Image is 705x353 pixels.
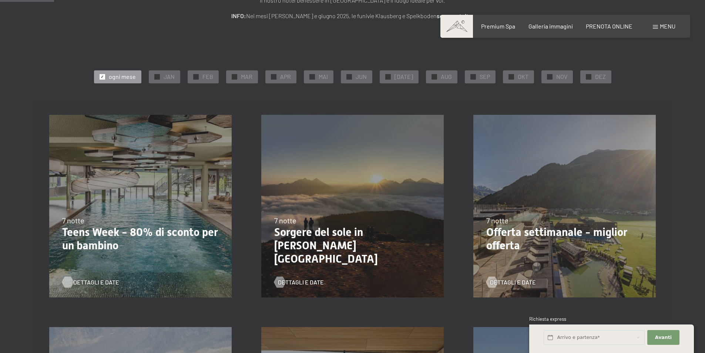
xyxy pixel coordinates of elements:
[586,23,632,30] a: PRENOTA ONLINE
[471,74,474,79] span: ✓
[655,334,672,341] span: Avanti
[556,73,567,81] span: NOV
[548,74,551,79] span: ✓
[490,278,536,286] span: Dettagli e Date
[241,73,252,81] span: MAR
[280,73,291,81] span: APR
[62,226,219,252] p: Teens Week - 80% di sconto per un bambino
[278,278,324,286] span: Dettagli e Date
[73,278,119,286] span: Dettagli e Date
[274,226,431,266] p: Sorgere del sole in [PERSON_NAME][GEOGRAPHIC_DATA]
[274,216,296,225] span: 7 notte
[231,12,246,19] strong: INFO:
[233,74,236,79] span: ✓
[481,23,515,30] a: Premium Spa
[660,23,675,30] span: Menu
[101,74,104,79] span: ✓
[595,73,606,81] span: DEZ
[348,74,350,79] span: ✓
[395,73,413,81] span: [DATE]
[529,316,566,322] span: Richiesta express
[486,278,536,286] a: Dettagli e Date
[155,74,158,79] span: ✓
[441,73,452,81] span: AUG
[272,74,275,79] span: ✓
[274,278,324,286] a: Dettagli e Date
[62,216,84,225] span: 7 notte
[647,330,679,345] button: Avanti
[168,11,538,21] p: Nei mesi [PERSON_NAME] e giugno 2025, le funivie Klausberg e Speikboden .
[480,73,490,81] span: SEP
[194,74,197,79] span: ✓
[319,73,328,81] span: MAI
[386,74,389,79] span: ✓
[433,74,436,79] span: ✓
[164,73,175,81] span: JAN
[518,73,528,81] span: OKT
[528,23,573,30] a: Galleria immagini
[356,73,367,81] span: JUN
[310,74,313,79] span: ✓
[109,73,136,81] span: ogni mese
[486,216,508,225] span: 7 notte
[202,73,213,81] span: FEB
[510,74,513,79] span: ✓
[587,74,590,79] span: ✓
[486,226,643,252] p: Offerta settimanale - miglior offerta
[62,278,112,286] a: Dettagli e Date
[437,12,472,19] strong: sono gratuite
